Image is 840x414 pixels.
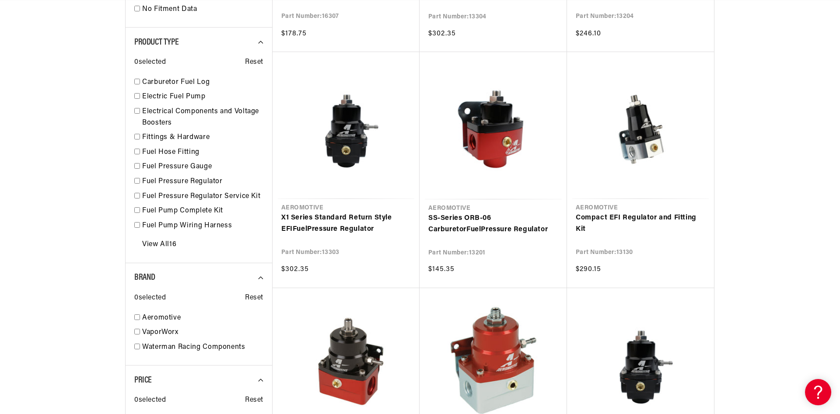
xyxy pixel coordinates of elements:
a: Fuel Pump Wiring Harness [142,220,263,232]
a: Fittings & Hardware [142,132,263,143]
a: Carburetor Fuel Log [142,77,263,88]
a: Aeromotive [142,313,263,324]
span: 0 selected [134,292,166,304]
span: 0 selected [134,57,166,68]
a: Waterman Racing Components [142,342,263,353]
a: Fuel Pressure Regulator [142,176,263,188]
span: Reset [245,57,263,68]
span: 0 selected [134,395,166,406]
a: Compact EFI Regulator and Fitting Kit [576,212,705,235]
a: No Fitment Data [142,4,263,15]
a: View All 16 [142,239,176,250]
a: SS-Series ORB-06 CarburetorFuelPressure Regulator [428,213,558,235]
a: Fuel Pressure Regulator Service Kit [142,191,263,202]
a: Electric Fuel Pump [142,91,263,103]
a: Fuel Pressure Gauge [142,161,263,173]
span: Reset [245,292,263,304]
a: VaporWorx [142,327,263,338]
span: Price [134,376,152,385]
span: Product Type [134,38,178,47]
a: X1 Series Standard Return Style EFIFuelPressure Regulator [281,212,411,235]
a: Fuel Pump Complete Kit [142,205,263,217]
a: Fuel Hose Fitting [142,147,263,158]
span: Brand [134,273,155,282]
span: Reset [245,395,263,406]
a: Electrical Components and Voltage Boosters [142,106,263,129]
